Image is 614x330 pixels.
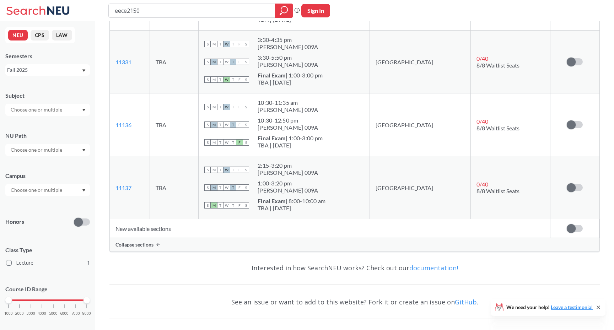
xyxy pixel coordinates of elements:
a: Leave a testimonial [551,304,593,310]
div: NU Path [5,132,90,140]
span: T [217,184,223,191]
span: F [236,184,243,191]
div: TBA | [DATE] [258,142,323,149]
a: 11136 [115,121,131,128]
span: T [230,139,236,146]
span: M [211,121,217,128]
span: T [217,76,223,83]
span: 0 / 40 [476,181,488,188]
td: TBA [150,31,199,93]
span: S [204,76,211,83]
td: New available sections [110,219,550,238]
span: M [211,76,217,83]
span: M [211,167,217,173]
div: 2:15 - 3:20 pm [258,162,318,169]
div: Dropdown arrow [5,144,90,156]
div: | 1:00-3:00 pm [258,135,323,142]
div: Subject [5,92,90,99]
td: [GEOGRAPHIC_DATA] [370,31,471,93]
svg: Dropdown arrow [82,69,86,72]
a: 11331 [115,59,131,65]
div: | 1:00-3:00 pm [258,72,323,79]
span: 8/8 Waitlist Seats [476,62,519,69]
span: T [230,104,236,110]
span: S [243,202,249,209]
span: We need your help! [506,305,593,310]
div: [PERSON_NAME] 009A [258,106,318,113]
span: 4000 [38,312,46,315]
span: S [243,104,249,110]
span: S [243,121,249,128]
span: 8/8 Waitlist Seats [476,125,519,131]
div: [PERSON_NAME] 009A [258,187,318,194]
input: Choose one or multiple [7,186,67,194]
b: Final Exam [258,72,286,79]
span: F [236,139,243,146]
span: 0 / 40 [476,118,488,125]
span: 8/8 Waitlist Seats [476,188,519,194]
input: Choose one or multiple [7,146,67,154]
span: Collapse sections [115,242,153,248]
a: 11137 [115,184,131,191]
span: S [204,202,211,209]
div: Fall 2025 [7,66,81,74]
button: CPS [31,30,49,40]
span: 1000 [4,312,13,315]
span: T [217,167,223,173]
button: LAW [52,30,72,40]
td: [GEOGRAPHIC_DATA] [370,93,471,156]
span: T [217,139,223,146]
svg: Dropdown arrow [82,149,86,152]
span: S [204,139,211,146]
span: T [217,121,223,128]
span: T [230,59,236,65]
td: TBA [150,156,199,219]
span: W [223,121,230,128]
b: Final Exam [258,198,286,204]
span: 5000 [49,312,58,315]
span: M [211,184,217,191]
b: Final Exam [258,135,286,141]
div: [PERSON_NAME] 009A [258,61,318,68]
span: S [204,167,211,173]
span: F [236,121,243,128]
div: TBA | [DATE] [258,205,325,212]
p: Honors [5,218,24,226]
span: F [236,104,243,110]
span: F [236,167,243,173]
div: [PERSON_NAME] 009A [258,124,318,131]
span: S [243,167,249,173]
span: M [211,41,217,47]
span: S [243,184,249,191]
td: TBA [150,93,199,156]
div: 10:30 - 11:35 am [258,99,318,106]
div: Semesters [5,52,90,60]
span: W [223,139,230,146]
span: S [204,59,211,65]
svg: magnifying glass [280,6,288,16]
span: T [230,202,236,209]
span: S [204,41,211,47]
span: S [204,121,211,128]
span: W [223,167,230,173]
div: 1:00 - 3:20 pm [258,180,318,187]
span: 1 [87,259,90,267]
span: S [204,104,211,110]
div: TBA | [DATE] [258,79,323,86]
span: T [230,167,236,173]
span: 0 / 40 [476,55,488,62]
div: See an issue or want to add to this website? Fork it or create an issue on . [109,292,600,312]
span: F [236,41,243,47]
span: 6000 [60,312,69,315]
a: documentation! [409,264,458,272]
span: 8000 [82,312,91,315]
span: F [236,59,243,65]
span: W [223,76,230,83]
div: | 8:00-10:00 am [258,198,325,205]
button: NEU [8,30,28,40]
span: T [230,76,236,83]
span: S [243,59,249,65]
div: [PERSON_NAME] 009A [258,43,318,50]
div: magnifying glass [275,4,293,18]
div: Collapse sections [110,238,599,251]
